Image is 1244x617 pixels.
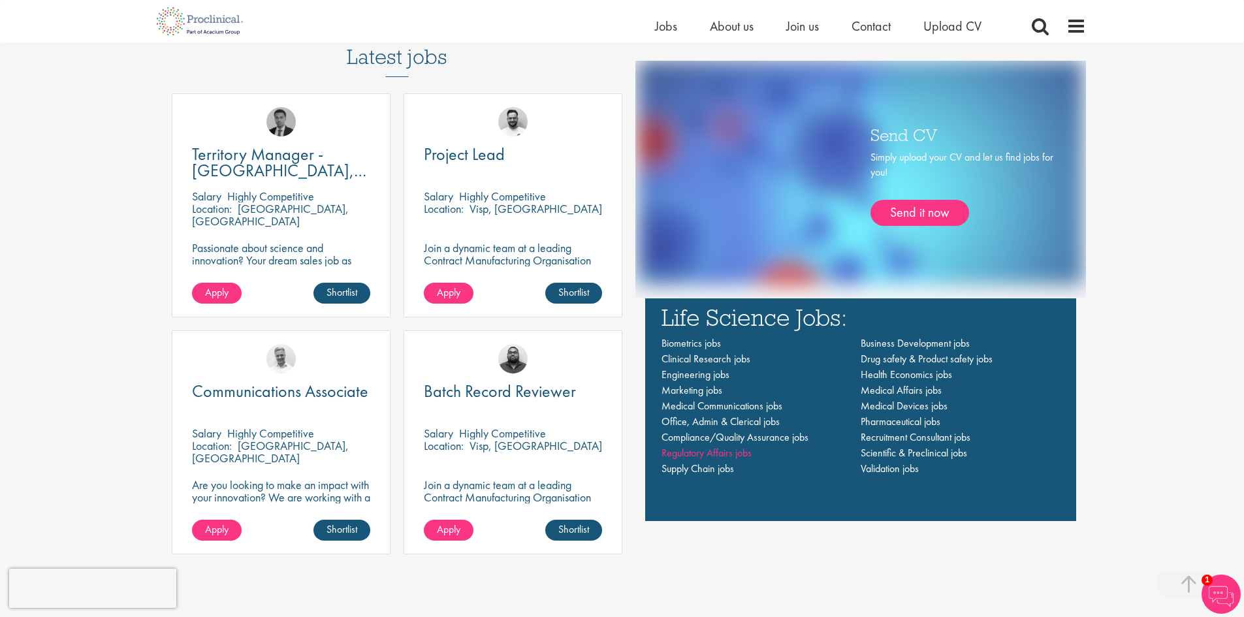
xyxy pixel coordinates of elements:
p: Highly Competitive [227,189,314,204]
span: Communications Associate [192,380,368,402]
a: Territory Manager - [GEOGRAPHIC_DATA], [GEOGRAPHIC_DATA] [192,146,370,179]
p: Passionate about science and innovation? Your dream sales job as Territory Manager awaits! [192,242,370,279]
span: Apply [205,285,229,299]
a: Clinical Research jobs [662,352,750,366]
span: Salary [424,189,453,204]
nav: Main navigation [662,336,1060,477]
a: Join us [786,18,819,35]
a: Marketing jobs [662,383,722,397]
span: Salary [192,426,221,441]
h3: Latest jobs [347,13,447,77]
img: Chatbot [1202,575,1241,614]
a: About us [710,18,754,35]
a: Validation jobs [861,462,919,475]
a: Shortlist [313,520,370,541]
a: Shortlist [545,283,602,304]
h3: Send CV [870,126,1053,143]
img: Joshua Bye [266,344,296,373]
h3: Life Science Jobs: [662,305,1060,329]
img: Ashley Bennett [498,344,528,373]
div: Simply upload your CV and let us find jobs for you! [870,150,1053,226]
p: [GEOGRAPHIC_DATA], [GEOGRAPHIC_DATA] [192,438,349,466]
img: Emile De Beer [498,107,528,136]
span: Apply [205,522,229,536]
a: Apply [192,283,242,304]
img: Carl Gbolade [266,107,296,136]
p: Join a dynamic team at a leading Contract Manufacturing Organisation and contribute to groundbrea... [424,479,602,528]
span: Project Lead [424,143,505,165]
iframe: reCAPTCHA [9,569,176,608]
a: Health Economics jobs [861,368,952,381]
a: Medical Affairs jobs [861,383,942,397]
a: Medical Communications jobs [662,399,782,413]
span: Location: [192,438,232,453]
span: Batch Record Reviewer [424,380,576,402]
a: Send it now [870,200,969,226]
a: Business Development jobs [861,336,970,350]
p: [GEOGRAPHIC_DATA], [GEOGRAPHIC_DATA] [192,201,349,229]
span: Apply [437,522,460,536]
span: Medical Devices jobs [861,399,948,413]
span: Apply [437,285,460,299]
p: Visp, [GEOGRAPHIC_DATA] [470,201,602,216]
p: Highly Competitive [227,426,314,441]
a: Shortlist [313,283,370,304]
span: Location: [192,201,232,216]
a: Regulatory Affairs jobs [662,446,752,460]
a: Pharmaceutical jobs [861,415,940,428]
img: one [638,61,1083,285]
a: Recruitment Consultant jobs [861,430,970,444]
a: Compliance/Quality Assurance jobs [662,430,808,444]
span: Salary [424,426,453,441]
span: Salary [192,189,221,204]
span: Location: [424,438,464,453]
p: Are you looking to make an impact with your innovation? We are working with a well-established ph... [192,479,370,553]
a: Batch Record Reviewer [424,383,602,400]
p: Highly Competitive [459,189,546,204]
p: Join a dynamic team at a leading Contract Manufacturing Organisation (CMO) and contribute to grou... [424,242,602,304]
a: Project Lead [424,146,602,163]
a: Communications Associate [192,383,370,400]
a: Biometrics jobs [662,336,721,350]
a: Office, Admin & Clerical jobs [662,415,780,428]
span: Territory Manager - [GEOGRAPHIC_DATA], [GEOGRAPHIC_DATA] [192,143,366,198]
a: Shortlist [545,520,602,541]
p: Highly Competitive [459,426,546,441]
a: Apply [424,283,473,304]
a: Apply [192,520,242,541]
a: Supply Chain jobs [662,462,734,475]
span: Location: [424,201,464,216]
a: Engineering jobs [662,368,729,381]
p: Visp, [GEOGRAPHIC_DATA] [470,438,602,453]
a: Jobs [655,18,677,35]
a: Upload CV [923,18,981,35]
span: 1 [1202,575,1213,586]
a: Apply [424,520,473,541]
a: Drug safety & Product safety jobs [861,352,993,366]
a: Contact [852,18,891,35]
